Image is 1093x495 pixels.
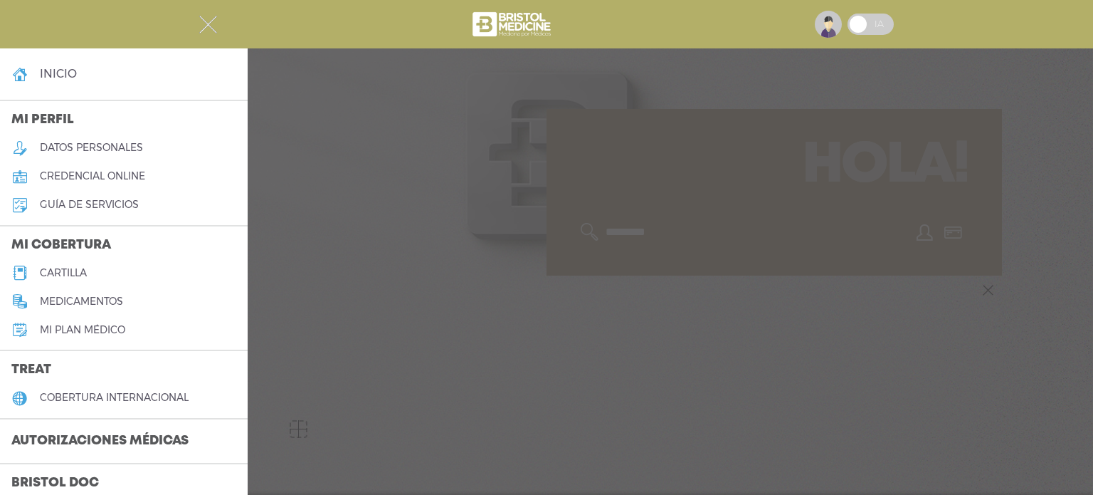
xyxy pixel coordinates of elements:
[40,142,143,154] h5: datos personales
[40,170,145,182] h5: credencial online
[40,267,87,279] h5: cartilla
[470,7,555,41] img: bristol-medicine-blanco.png
[40,199,139,211] h5: guía de servicios
[40,296,123,308] h5: medicamentos
[40,67,77,80] h4: inicio
[40,324,125,336] h5: Mi plan médico
[199,16,217,33] img: Cober_menu-close-white.svg
[815,11,842,38] img: profile-placeholder.svg
[40,392,189,404] h5: cobertura internacional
